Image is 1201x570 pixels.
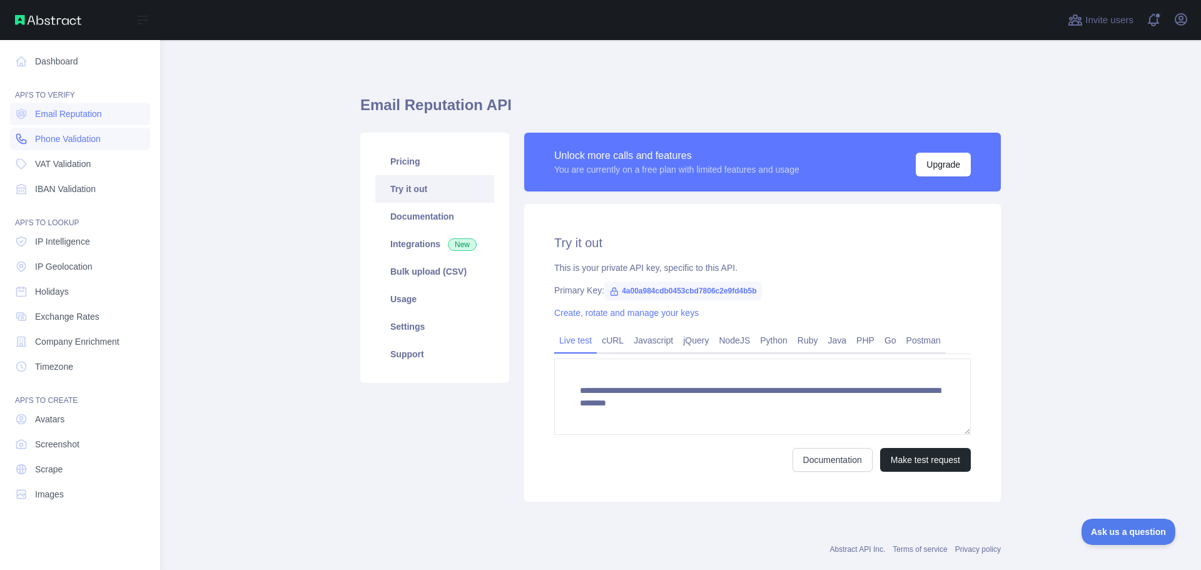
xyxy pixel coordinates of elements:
[10,75,150,100] div: API'S TO VERIFY
[830,545,886,554] a: Abstract API Inc.
[10,230,150,253] a: IP Intelligence
[1085,13,1133,28] span: Invite users
[851,330,879,350] a: PHP
[10,128,150,150] a: Phone Validation
[15,15,81,25] img: Abstract API
[10,355,150,378] a: Timezone
[10,103,150,125] a: Email Reputation
[35,463,63,476] span: Scrape
[793,330,823,350] a: Ruby
[35,158,91,170] span: VAT Validation
[10,380,150,405] div: API'S TO CREATE
[375,148,494,175] a: Pricing
[360,95,1001,125] h1: Email Reputation API
[10,408,150,430] a: Avatars
[35,133,101,145] span: Phone Validation
[375,175,494,203] a: Try it out
[604,282,761,300] span: 4a00a984cdb0453cbd7806c2e9fd4b5b
[10,203,150,228] div: API'S TO LOOKUP
[554,330,597,350] a: Live test
[678,330,714,350] a: jQuery
[629,330,678,350] a: Javascript
[35,360,73,373] span: Timezone
[10,255,150,278] a: IP Geolocation
[375,313,494,340] a: Settings
[10,305,150,328] a: Exchange Rates
[35,260,93,273] span: IP Geolocation
[916,153,971,176] button: Upgrade
[554,308,699,318] a: Create, rotate and manage your keys
[1065,10,1136,30] button: Invite users
[35,488,64,501] span: Images
[10,178,150,200] a: IBAN Validation
[10,280,150,303] a: Holidays
[793,448,873,472] a: Documentation
[375,285,494,313] a: Usage
[35,235,90,248] span: IP Intelligence
[35,438,79,450] span: Screenshot
[375,230,494,258] a: Integrations New
[554,234,971,252] h2: Try it out
[714,330,755,350] a: NodeJS
[893,545,947,554] a: Terms of service
[823,330,852,350] a: Java
[880,448,971,472] button: Make test request
[10,458,150,481] a: Scrape
[10,433,150,455] a: Screenshot
[35,310,99,323] span: Exchange Rates
[554,284,971,297] div: Primary Key:
[554,262,971,274] div: This is your private API key, specific to this API.
[10,483,150,506] a: Images
[554,148,799,163] div: Unlock more calls and features
[35,285,69,298] span: Holidays
[597,330,629,350] a: cURL
[375,258,494,285] a: Bulk upload (CSV)
[755,330,793,350] a: Python
[375,203,494,230] a: Documentation
[955,545,1001,554] a: Privacy policy
[35,108,102,120] span: Email Reputation
[10,153,150,175] a: VAT Validation
[35,413,64,425] span: Avatars
[901,330,946,350] a: Postman
[879,330,901,350] a: Go
[10,330,150,353] a: Company Enrichment
[35,183,96,195] span: IBAN Validation
[554,163,799,176] div: You are currently on a free plan with limited features and usage
[35,335,119,348] span: Company Enrichment
[1082,519,1176,545] iframe: Toggle Customer Support
[10,50,150,73] a: Dashboard
[375,340,494,368] a: Support
[448,238,477,251] span: New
